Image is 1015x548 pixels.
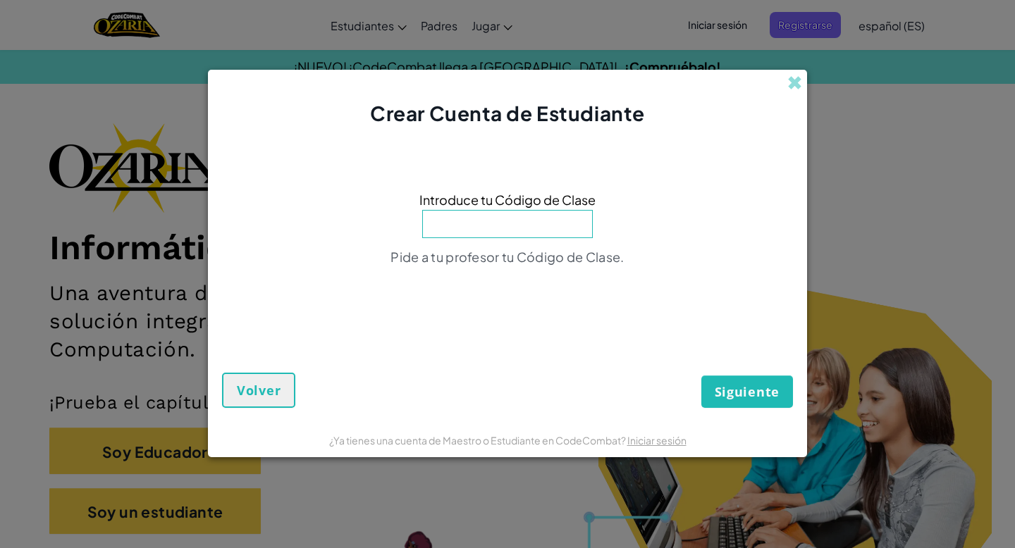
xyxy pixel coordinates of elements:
font: Introduce tu Código de Clase [419,192,596,208]
font: Crear Cuenta de Estudiante [370,101,645,125]
font: ¿Ya tienes una cuenta de Maestro o Estudiante en CodeCombat? [329,434,626,447]
button: Siguiente [701,375,793,408]
font: Siguiente [715,383,780,400]
a: Iniciar sesión [627,434,687,447]
button: Volver [222,373,295,408]
font: Pide a tu profesor tu Código de Clase. [390,249,624,265]
font: Volver [237,382,281,399]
